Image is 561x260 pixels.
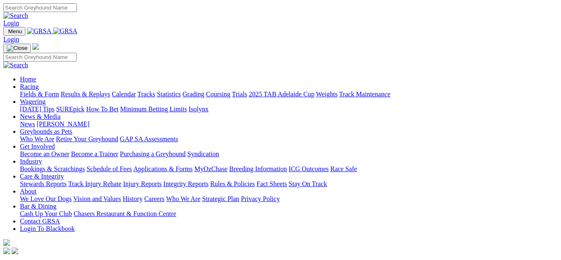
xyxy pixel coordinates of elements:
[210,180,255,187] a: Rules & Policies
[20,210,72,217] a: Cash Up Your Club
[20,150,558,158] div: Get Involved
[120,135,178,142] a: GAP SA Assessments
[122,195,142,202] a: History
[330,165,357,172] a: Race Safe
[289,165,328,172] a: ICG Outcomes
[20,143,55,150] a: Get Involved
[3,3,77,12] input: Search
[123,180,162,187] a: Injury Reports
[20,135,558,143] div: Greyhounds as Pets
[20,150,69,157] a: Become an Owner
[20,91,558,98] div: Racing
[20,105,558,113] div: Wagering
[20,195,558,203] div: About
[20,165,558,173] div: Industry
[339,91,390,98] a: Track Maintenance
[3,53,77,61] input: Search
[73,210,176,217] a: Chasers Restaurant & Function Centre
[68,180,121,187] a: Track Injury Rebate
[137,91,155,98] a: Tracks
[20,188,37,195] a: About
[3,239,10,246] img: logo-grsa-white.png
[20,91,59,98] a: Fields & Form
[229,165,287,172] a: Breeding Information
[20,98,46,105] a: Wagering
[194,165,228,172] a: MyOzChase
[20,76,36,83] a: Home
[27,27,51,35] img: GRSA
[20,210,558,218] div: Bar & Dining
[183,91,204,98] a: Grading
[20,105,54,113] a: [DATE] Tips
[316,91,338,98] a: Weights
[20,135,54,142] a: Who We Are
[187,150,219,157] a: Syndication
[3,36,19,43] a: Login
[7,45,27,52] img: Close
[37,120,89,128] a: [PERSON_NAME]
[120,150,186,157] a: Purchasing a Greyhound
[20,83,39,90] a: Racing
[241,195,280,202] a: Privacy Policy
[32,43,39,50] img: logo-grsa-white.png
[20,173,64,180] a: Care & Integrity
[20,165,85,172] a: Bookings & Scratchings
[3,44,31,53] button: Toggle navigation
[20,120,558,128] div: News & Media
[232,91,247,98] a: Trials
[157,91,181,98] a: Statistics
[144,195,164,202] a: Careers
[53,27,78,35] img: GRSA
[20,120,35,128] a: News
[3,27,25,36] button: Toggle navigation
[20,128,72,135] a: Greyhounds as Pets
[20,158,42,165] a: Industry
[3,248,10,254] img: facebook.svg
[20,203,56,210] a: Bar & Dining
[20,113,61,120] a: News & Media
[20,225,75,232] a: Login To Blackbook
[8,28,22,34] span: Menu
[86,165,132,172] a: Schedule of Fees
[3,20,19,27] a: Login
[289,180,327,187] a: Stay On Track
[20,218,60,225] a: Contact GRSA
[3,61,28,69] img: Search
[86,105,119,113] a: How To Bet
[249,91,314,98] a: 2025 TAB Adelaide Cup
[20,180,558,188] div: Care & Integrity
[202,195,239,202] a: Strategic Plan
[12,248,18,254] img: twitter.svg
[112,91,136,98] a: Calendar
[3,12,28,20] img: Search
[120,105,187,113] a: Minimum Betting Limits
[20,195,71,202] a: We Love Our Dogs
[189,105,208,113] a: Isolynx
[61,91,110,98] a: Results & Replays
[56,135,118,142] a: Retire Your Greyhound
[56,105,84,113] a: SUREpick
[73,195,121,202] a: Vision and Values
[166,195,201,202] a: Who We Are
[133,165,193,172] a: Applications & Forms
[71,150,118,157] a: Become a Trainer
[257,180,287,187] a: Fact Sheets
[20,180,66,187] a: Stewards Reports
[163,180,208,187] a: Integrity Reports
[206,91,230,98] a: Coursing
